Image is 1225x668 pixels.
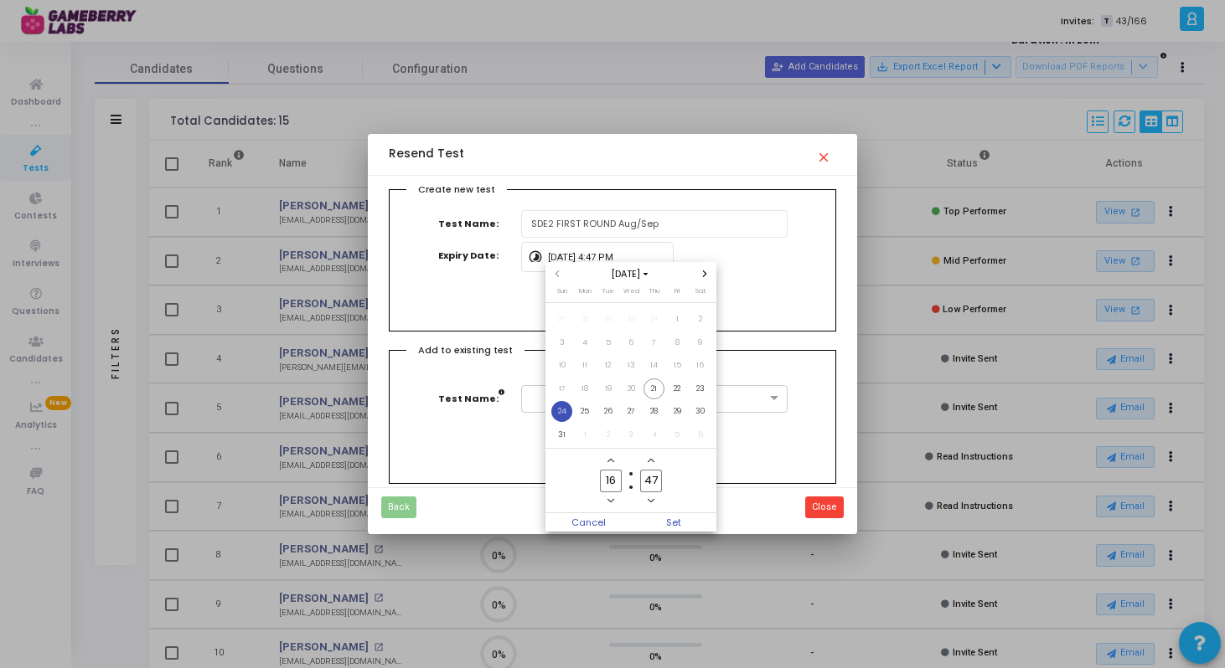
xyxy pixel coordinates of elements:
[667,309,688,330] span: 1
[698,267,712,281] button: Next month
[644,332,664,353] span: 7
[689,285,712,302] th: Saturday
[597,424,618,445] span: 2
[551,332,572,353] span: 3
[551,378,572,399] span: 17
[675,286,680,295] span: Fri
[649,286,659,295] span: Thu
[621,401,642,422] span: 27
[619,423,643,446] td: September 3, 2025
[597,354,620,378] td: August 12, 2025
[573,377,597,400] td: August 18, 2025
[621,424,642,445] span: 3
[619,377,643,400] td: August 20, 2025
[575,355,596,376] span: 11
[551,355,572,376] span: 10
[644,309,664,330] span: 31
[619,354,643,378] td: August 13, 2025
[689,308,712,331] td: August 2, 2025
[621,378,642,399] span: 20
[597,332,618,353] span: 5
[606,267,655,281] span: [DATE]
[665,308,689,331] td: August 1, 2025
[619,285,643,302] th: Wednesday
[550,285,574,302] th: Sunday
[665,354,689,378] td: August 15, 2025
[644,355,664,376] span: 14
[690,355,711,376] span: 16
[690,332,711,353] span: 9
[644,424,664,445] span: 4
[667,355,688,376] span: 15
[689,423,712,446] td: September 6, 2025
[689,377,712,400] td: August 23, 2025
[597,309,618,330] span: 29
[545,513,631,532] button: Cancel
[550,308,574,331] td: July 27, 2025
[667,401,688,422] span: 29
[644,378,664,399] span: 21
[643,308,666,331] td: July 31, 2025
[597,423,620,446] td: September 2, 2025
[597,285,620,302] th: Tuesday
[644,494,659,508] button: Minus a minute
[667,424,688,445] span: 5
[690,401,711,422] span: 30
[667,378,688,399] span: 22
[579,286,592,295] span: Mon
[643,400,666,424] td: August 28, 2025
[597,377,620,400] td: August 19, 2025
[644,454,659,468] button: Add a minute
[550,377,574,400] td: August 17, 2025
[575,424,596,445] span: 1
[689,331,712,354] td: August 9, 2025
[665,285,689,302] th: Friday
[643,377,666,400] td: August 21, 2025
[597,400,620,424] td: August 26, 2025
[597,331,620,354] td: August 5, 2025
[621,309,642,330] span: 30
[619,308,643,331] td: July 30, 2025
[665,400,689,424] td: August 29, 2025
[597,355,618,376] span: 12
[621,332,642,353] span: 6
[619,400,643,424] td: August 27, 2025
[575,332,596,353] span: 4
[575,378,596,399] span: 18
[573,308,597,331] td: July 28, 2025
[689,400,712,424] td: August 30, 2025
[665,377,689,400] td: August 22, 2025
[597,378,618,399] span: 19
[643,331,666,354] td: August 7, 2025
[573,423,597,446] td: September 1, 2025
[575,309,596,330] span: 28
[690,309,711,330] span: 2
[689,354,712,378] td: August 16, 2025
[573,354,597,378] td: August 11, 2025
[643,354,666,378] td: August 14, 2025
[690,378,711,399] span: 23
[690,424,711,445] span: 6
[665,331,689,354] td: August 8, 2025
[602,286,614,295] span: Tue
[644,401,664,422] span: 28
[551,401,572,422] span: 24
[550,354,574,378] td: August 10, 2025
[597,401,618,422] span: 26
[695,286,706,295] span: Sat
[631,513,716,532] button: Set
[665,423,689,446] td: September 5, 2025
[621,355,642,376] span: 13
[573,331,597,354] td: August 4, 2025
[551,424,572,445] span: 31
[604,494,618,508] button: Minus a hour
[557,286,567,295] span: Sun
[551,309,572,330] span: 27
[606,267,655,281] button: Choose month and year
[550,400,574,424] td: August 24, 2025
[643,285,666,302] th: Thursday
[667,332,688,353] span: 8
[619,331,643,354] td: August 6, 2025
